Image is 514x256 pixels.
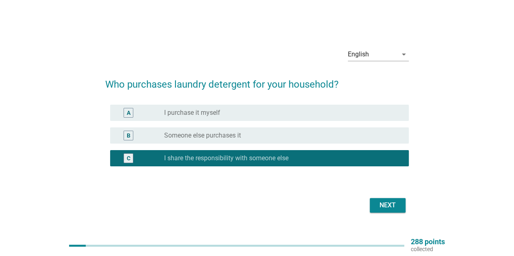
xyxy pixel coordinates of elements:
h2: Who purchases laundry detergent for your household? [105,69,409,92]
div: Next [376,200,399,210]
label: I share the responsibility with someone else [164,154,288,162]
label: Someone else purchases it [164,131,241,140]
p: collected [411,245,445,253]
div: B [127,131,130,140]
label: I purchase it myself [164,109,220,117]
div: English [348,51,369,58]
div: A [127,108,130,117]
button: Next [370,198,406,213]
i: arrow_drop_down [399,49,409,59]
div: C [127,154,130,162]
p: 288 points [411,238,445,245]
